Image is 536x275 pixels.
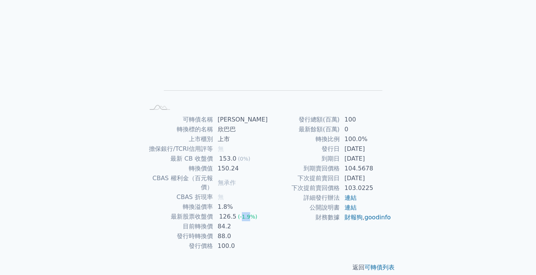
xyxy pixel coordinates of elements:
p: 返回 [136,263,401,272]
td: 公開說明書 [268,203,340,213]
td: 上市櫃別 [145,134,213,144]
td: 可轉債名稱 [145,115,213,125]
div: 聊天小工具 [498,239,536,275]
td: 發行時轉換價 [145,231,213,241]
td: 發行價格 [145,241,213,251]
a: 連結 [345,194,357,201]
td: [DATE] [340,154,392,164]
a: goodinfo [364,214,391,221]
span: (-1.9%) [238,214,257,220]
td: 上市 [213,134,268,144]
td: 100.0 [213,241,268,251]
td: 最新 CB 收盤價 [145,154,213,164]
td: 轉換標的名稱 [145,125,213,134]
td: 88.0 [213,231,268,241]
td: 0 [340,125,392,134]
span: 無 [218,145,224,152]
span: 無承作 [218,179,236,186]
td: 150.24 [213,164,268,173]
td: 84.2 [213,222,268,231]
span: 無 [218,193,224,201]
td: [PERSON_NAME] [213,115,268,125]
a: 連結 [345,204,357,211]
iframe: Chat Widget [498,239,536,275]
span: (0%) [238,156,250,162]
a: 可轉債列表 [364,264,395,271]
td: 擔保銀行/TCRI信用評等 [145,144,213,154]
td: 到期賣回價格 [268,164,340,173]
td: CBAS 折現率 [145,192,213,202]
td: 財務數據 [268,213,340,222]
td: 最新股票收盤價 [145,212,213,222]
td: [DATE] [340,144,392,154]
td: 下次提前賣回價格 [268,183,340,193]
td: 發行日 [268,144,340,154]
td: 欣巴巴 [213,125,268,134]
td: CBAS 權利金（百元報價） [145,173,213,192]
div: 153.0 [218,154,238,163]
td: 轉換比例 [268,134,340,144]
td: 目前轉換價 [145,222,213,231]
td: 轉換價值 [145,164,213,173]
td: 下次提前賣回日 [268,173,340,183]
td: 103.0225 [340,183,392,193]
g: Chart [157,12,383,102]
td: 到期日 [268,154,340,164]
td: 發行總額(百萬) [268,115,340,125]
td: 100.0% [340,134,392,144]
td: 最新餘額(百萬) [268,125,340,134]
td: 詳細發行辦法 [268,193,340,203]
td: 1.8% [213,202,268,212]
td: , [340,213,392,222]
a: 財報狗 [345,214,363,221]
td: 轉換溢價率 [145,202,213,212]
td: [DATE] [340,173,392,183]
td: 104.5678 [340,164,392,173]
div: 126.5 [218,212,238,221]
td: 100 [340,115,392,125]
